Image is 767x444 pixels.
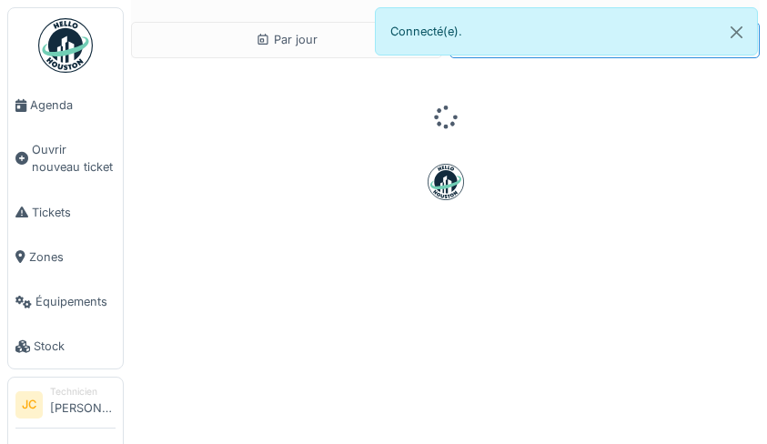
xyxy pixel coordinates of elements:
a: Zones [8,235,123,279]
a: Stock [8,324,123,368]
div: Connecté(e). [375,7,759,55]
span: Zones [29,248,116,266]
a: Tickets [8,190,123,235]
span: Agenda [30,96,116,114]
span: Équipements [35,293,116,310]
span: Tickets [32,204,116,221]
button: Close [716,8,757,56]
a: JC Technicien[PERSON_NAME] [15,385,116,429]
a: Équipements [8,279,123,324]
a: Agenda [8,83,123,127]
a: Ouvrir nouveau ticket [8,127,123,189]
li: [PERSON_NAME] [50,385,116,424]
img: Badge_color-CXgf-gQk.svg [38,18,93,73]
img: badge-BVDL4wpA.svg [428,164,464,200]
span: Stock [34,338,116,355]
span: Ouvrir nouveau ticket [32,141,116,176]
div: Technicien [50,385,116,399]
li: JC [15,391,43,419]
div: Par jour [256,31,318,48]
